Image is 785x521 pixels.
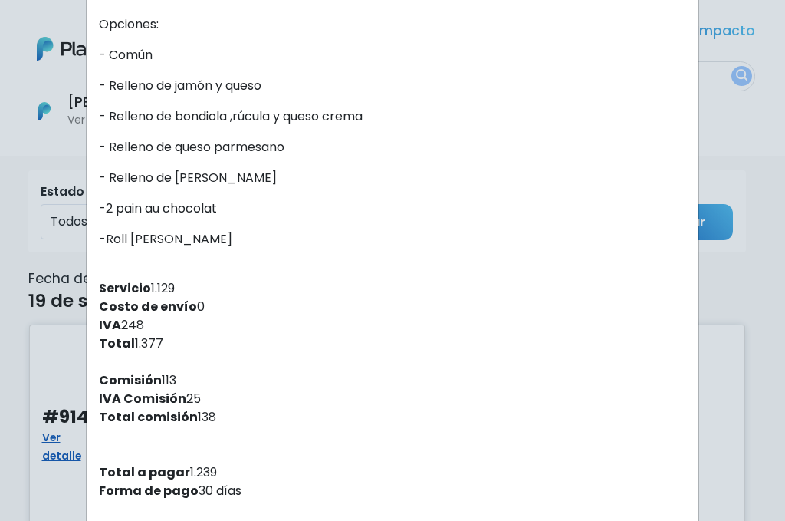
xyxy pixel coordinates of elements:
strong: Forma de pago [99,482,199,500]
strong: Servicio [99,279,151,297]
strong: IVA Comisión [99,390,186,407]
strong: Comisión [99,371,162,389]
p: Opciones: [99,15,686,34]
div: ¿Necesitás ayuda? [79,15,221,45]
strong: Total [99,335,135,352]
p: - Relleno de jamón y queso [99,77,686,95]
p: -2 pain au chocolat [99,199,686,218]
strong: Total comisión [99,408,198,426]
p: - Relleno de bondiola ,rúcula y queso crema [99,107,686,126]
strong: IVA [99,316,121,334]
p: - Relleno de queso parmesano [99,138,686,157]
p: - Relleno de [PERSON_NAME] [99,169,686,187]
strong: Total a pagar [99,463,190,481]
p: -Roll [PERSON_NAME] [99,230,686,249]
p: - Común [99,46,686,64]
strong: Costo de envío [99,298,197,315]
